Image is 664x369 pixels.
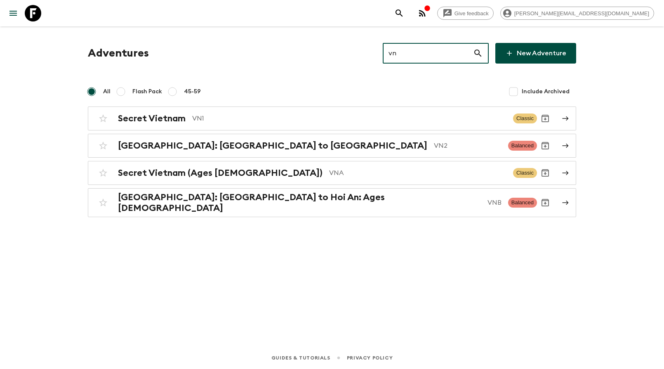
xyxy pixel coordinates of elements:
[118,168,323,178] h2: Secret Vietnam (Ages [DEMOGRAPHIC_DATA])
[88,45,149,61] h1: Adventures
[118,113,186,124] h2: Secret Vietnam
[434,141,502,151] p: VN2
[88,161,576,185] a: Secret Vietnam (Ages [DEMOGRAPHIC_DATA])VNAClassicArchive
[88,134,576,158] a: [GEOGRAPHIC_DATA]: [GEOGRAPHIC_DATA] to [GEOGRAPHIC_DATA]VN2BalancedArchive
[271,353,330,362] a: Guides & Tutorials
[5,5,21,21] button: menu
[508,198,537,208] span: Balanced
[487,198,502,208] p: VNB
[513,114,537,123] span: Classic
[495,43,576,64] a: New Adventure
[184,88,201,96] span: 45-59
[103,88,111,96] span: All
[508,141,537,151] span: Balanced
[192,114,506,123] p: VN1
[347,353,393,362] a: Privacy Policy
[437,7,494,20] a: Give feedback
[500,7,654,20] div: [PERSON_NAME][EMAIL_ADDRESS][DOMAIN_NAME]
[510,10,654,17] span: [PERSON_NAME][EMAIL_ADDRESS][DOMAIN_NAME]
[383,42,473,65] input: e.g. AR1, Argentina
[450,10,493,17] span: Give feedback
[537,110,553,127] button: Archive
[513,168,537,178] span: Classic
[118,192,481,213] h2: [GEOGRAPHIC_DATA]: [GEOGRAPHIC_DATA] to Hoi An: Ages [DEMOGRAPHIC_DATA]
[132,88,162,96] span: Flash Pack
[537,137,553,154] button: Archive
[88,106,576,130] a: Secret VietnamVN1ClassicArchive
[329,168,506,178] p: VNA
[537,165,553,181] button: Archive
[88,188,576,217] a: [GEOGRAPHIC_DATA]: [GEOGRAPHIC_DATA] to Hoi An: Ages [DEMOGRAPHIC_DATA]VNBBalancedArchive
[391,5,407,21] button: search adventures
[118,140,427,151] h2: [GEOGRAPHIC_DATA]: [GEOGRAPHIC_DATA] to [GEOGRAPHIC_DATA]
[522,88,570,96] span: Include Archived
[537,194,553,211] button: Archive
